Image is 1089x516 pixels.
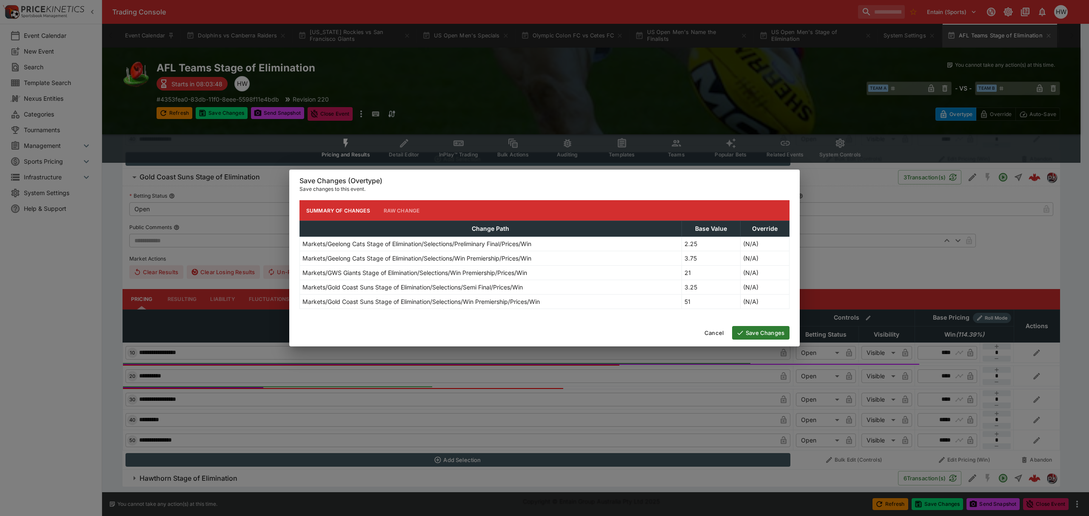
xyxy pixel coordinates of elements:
[741,280,790,295] td: (N/A)
[741,295,790,309] td: (N/A)
[681,237,740,251] td: 2.25
[681,266,740,280] td: 21
[299,200,377,221] button: Summary of Changes
[699,326,729,340] button: Cancel
[681,221,740,237] th: Base Value
[741,266,790,280] td: (N/A)
[302,297,540,306] p: Markets/Gold Coast Suns Stage of Elimination/Selections/Win Premiership/Prices/Win
[302,239,531,248] p: Markets/Geelong Cats Stage of Elimination/Selections/Preliminary Final/Prices/Win
[302,283,523,292] p: Markets/Gold Coast Suns Stage of Elimination/Selections/Semi Final/Prices/Win
[302,254,531,263] p: Markets/Geelong Cats Stage of Elimination/Selections/Win Premiership/Prices/Win
[299,185,790,193] p: Save changes to this event.
[377,200,427,221] button: Raw Change
[741,221,790,237] th: Override
[681,280,740,295] td: 3.25
[302,268,527,277] p: Markets/GWS Giants Stage of Elimination/Selections/Win Premiership/Prices/Win
[300,221,682,237] th: Change Path
[741,237,790,251] td: (N/A)
[299,176,790,185] h6: Save Changes (Overtype)
[681,295,740,309] td: 51
[741,251,790,266] td: (N/A)
[681,251,740,266] td: 3.75
[732,326,790,340] button: Save Changes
